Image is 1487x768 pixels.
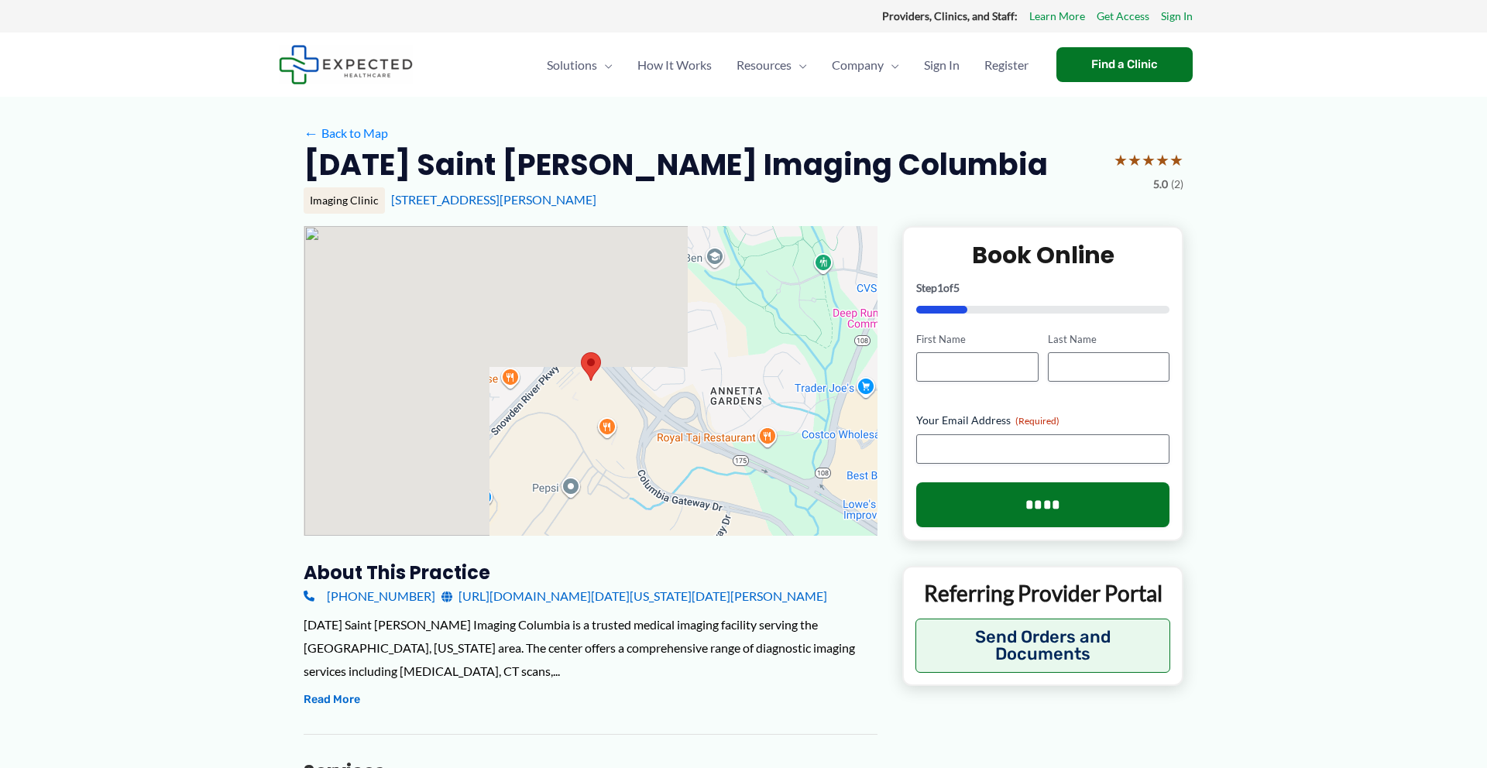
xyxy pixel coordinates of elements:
[884,38,899,92] span: Menu Toggle
[1029,6,1085,26] a: Learn More
[724,38,819,92] a: ResourcesMenu Toggle
[304,561,877,585] h3: About this practice
[1142,146,1156,174] span: ★
[304,146,1048,183] h2: [DATE] Saint [PERSON_NAME] Imaging Columbia
[1128,146,1142,174] span: ★
[916,240,1169,270] h2: Book Online
[1161,6,1193,26] a: Sign In
[915,579,1170,607] p: Referring Provider Portal
[882,9,1018,22] strong: Providers, Clinics, and Staff:
[304,691,360,709] button: Read More
[534,38,1041,92] nav: Primary Site Navigation
[547,38,597,92] span: Solutions
[916,413,1169,428] label: Your Email Address
[1048,332,1169,347] label: Last Name
[304,585,435,608] a: [PHONE_NUMBER]
[937,281,943,294] span: 1
[1114,146,1128,174] span: ★
[972,38,1041,92] a: Register
[534,38,625,92] a: SolutionsMenu Toggle
[1169,146,1183,174] span: ★
[304,122,388,145] a: ←Back to Map
[441,585,827,608] a: [URL][DOMAIN_NAME][DATE][US_STATE][DATE][PERSON_NAME]
[916,332,1038,347] label: First Name
[915,619,1170,673] button: Send Orders and Documents
[1015,415,1059,427] span: (Required)
[792,38,807,92] span: Menu Toggle
[597,38,613,92] span: Menu Toggle
[984,38,1029,92] span: Register
[737,38,792,92] span: Resources
[912,38,972,92] a: Sign In
[304,125,318,140] span: ←
[637,38,712,92] span: How It Works
[391,192,596,207] a: [STREET_ADDRESS][PERSON_NAME]
[1156,146,1169,174] span: ★
[1153,174,1168,194] span: 5.0
[924,38,960,92] span: Sign In
[916,283,1169,293] p: Step of
[1097,6,1149,26] a: Get Access
[625,38,724,92] a: How It Works
[1171,174,1183,194] span: (2)
[1056,47,1193,82] a: Find a Clinic
[304,613,877,682] div: [DATE] Saint [PERSON_NAME] Imaging Columbia is a trusted medical imaging facility serving the [GE...
[819,38,912,92] a: CompanyMenu Toggle
[953,281,960,294] span: 5
[832,38,884,92] span: Company
[304,187,385,214] div: Imaging Clinic
[279,45,413,84] img: Expected Healthcare Logo - side, dark font, small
